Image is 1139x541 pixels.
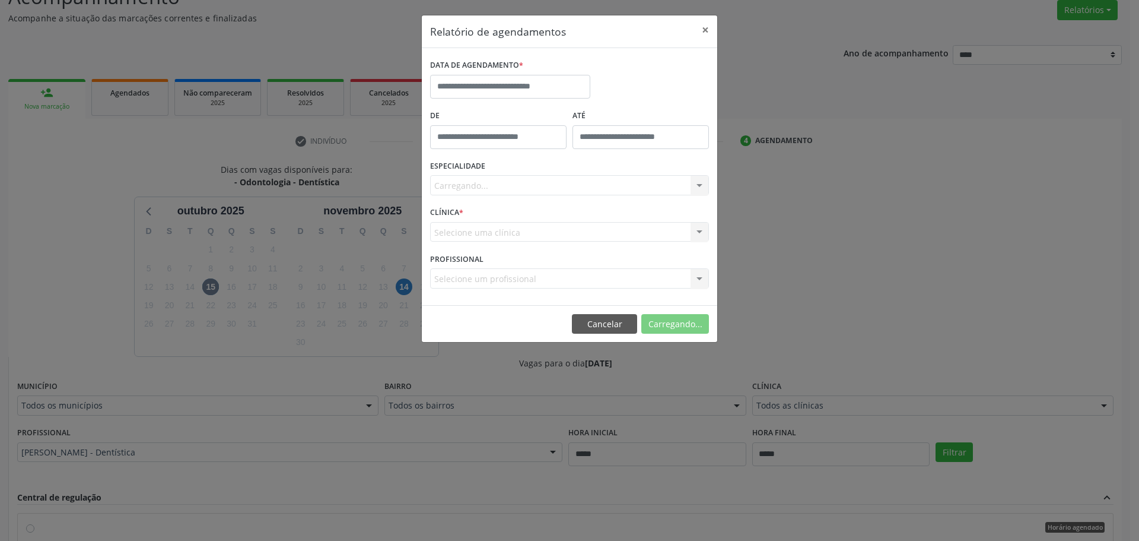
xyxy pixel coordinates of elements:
[430,24,566,39] h5: Relatório de agendamentos
[430,204,463,222] label: CLÍNICA
[572,314,637,334] button: Cancelar
[430,250,483,268] label: PROFISSIONAL
[430,56,523,75] label: DATA DE AGENDAMENTO
[641,314,709,334] button: Carregando...
[693,15,717,45] button: Close
[430,157,485,176] label: ESPECIALIDADE
[430,107,567,125] label: De
[572,107,709,125] label: ATÉ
